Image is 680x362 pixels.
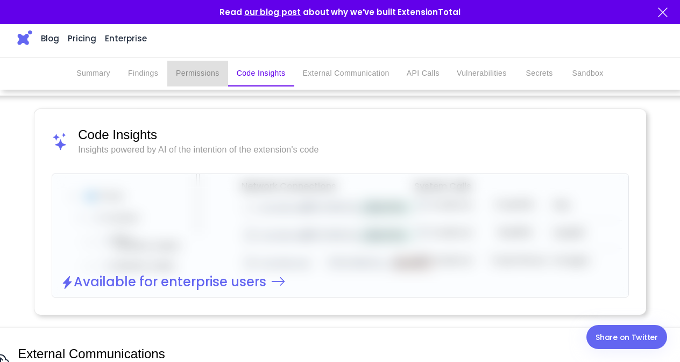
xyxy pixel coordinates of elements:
button: External Communication [294,61,398,86]
div: Share on Twitter [596,331,658,344]
button: Permissions [167,61,228,86]
button: Summary [68,61,119,86]
button: Secrets [515,61,564,86]
div: secondary tabs example [68,61,612,86]
button: Vulnerabilities [448,61,515,86]
button: Findings [119,61,167,86]
button: Code Insights [228,61,294,86]
a: our blog post [244,6,301,18]
span: Insights powered by AI of the intention of the extension's code [78,143,629,156]
button: API Calls [398,61,448,86]
button: Sandbox [564,61,612,86]
h2: Available for enterprise users [74,276,266,291]
span: Code Insights [78,126,629,143]
a: Share on Twitter [586,325,667,349]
